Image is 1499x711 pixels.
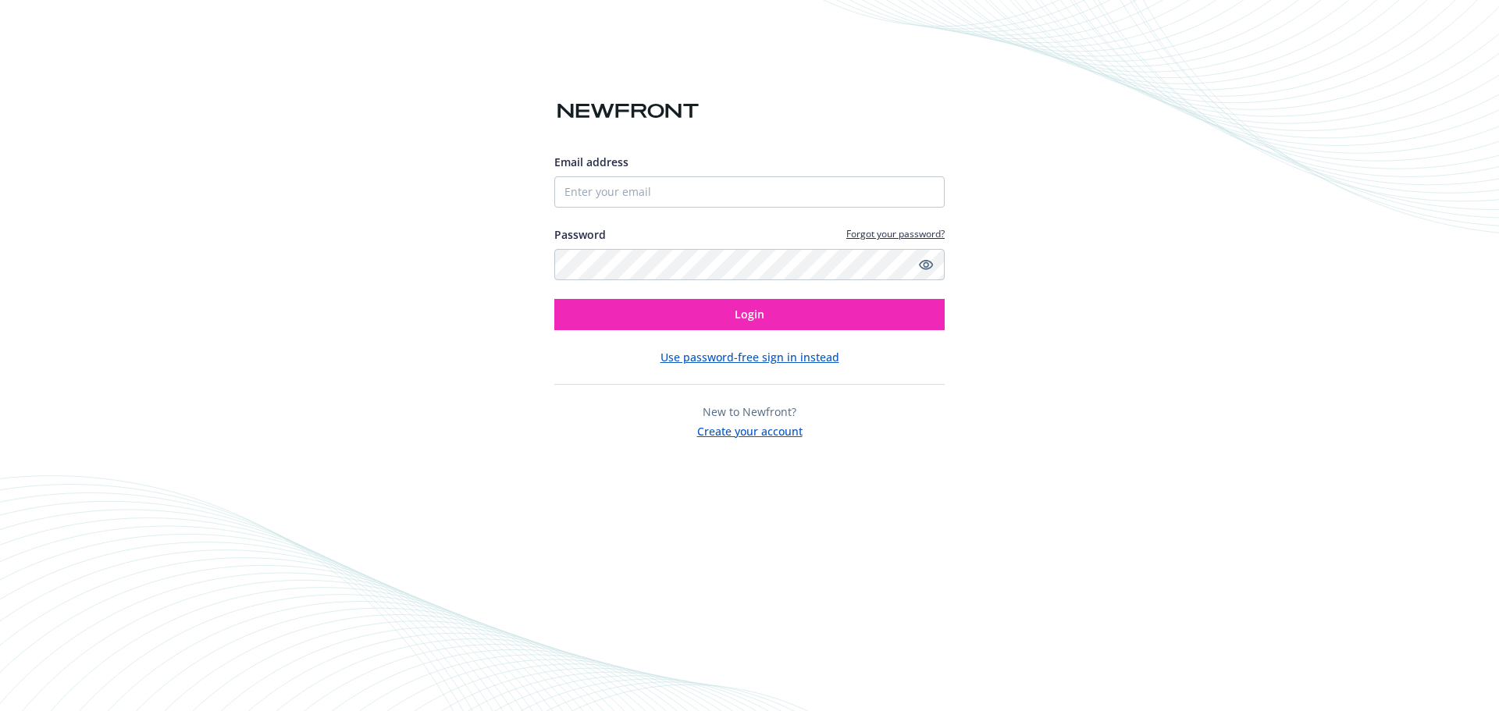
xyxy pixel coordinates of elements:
[703,404,796,419] span: New to Newfront?
[554,98,702,125] img: Newfront logo
[660,349,839,365] button: Use password-free sign in instead
[697,420,803,439] button: Create your account
[554,155,628,169] span: Email address
[554,249,945,280] input: Enter your password
[917,255,935,274] a: Show password
[846,227,945,240] a: Forgot your password?
[554,176,945,208] input: Enter your email
[554,226,606,243] label: Password
[554,299,945,330] button: Login
[735,307,764,322] span: Login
